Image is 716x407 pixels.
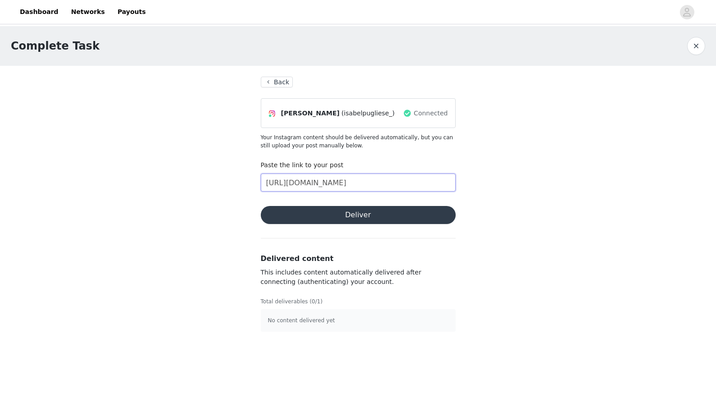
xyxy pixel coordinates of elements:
a: Dashboard [14,2,64,22]
h1: Complete Task [11,38,100,54]
h3: Delivered content [261,253,456,264]
span: (isabelpugliese_) [342,109,395,118]
button: Back [261,77,293,87]
div: avatar [683,5,691,19]
span: This includes content automatically delivered after connecting (authenticating) your account. [261,269,421,285]
p: No content delivered yet [268,316,448,325]
input: Paste the link to your content here [261,174,456,192]
span: [PERSON_NAME] [281,109,340,118]
label: Paste the link to your post [261,161,344,169]
span: Connected [414,109,448,118]
p: Your Instagram content should be delivered automatically, but you can still upload your post manu... [261,133,456,150]
p: Total deliverables (0/1) [261,297,456,306]
a: Payouts [112,2,151,22]
img: Instagram Icon [268,110,276,117]
a: Networks [65,2,110,22]
button: Deliver [261,206,456,224]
